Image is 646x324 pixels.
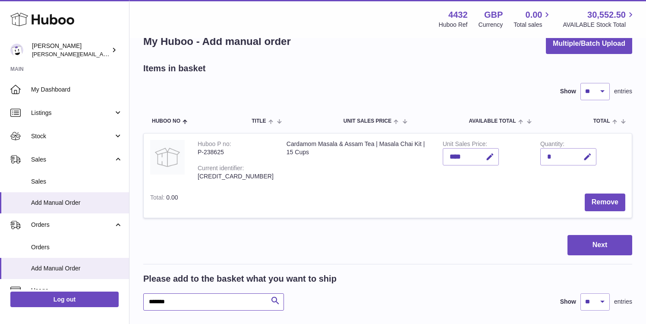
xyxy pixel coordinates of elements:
span: AVAILABLE Total [469,118,516,124]
span: Sales [31,178,123,186]
label: Quantity [540,140,564,149]
label: Show [560,298,576,306]
h2: Items in basket [143,63,206,74]
span: Huboo no [152,118,180,124]
h2: Please add to the basket what you want to ship [143,273,337,285]
div: P-238625 [198,148,274,156]
span: Listings [31,109,113,117]
div: Huboo P no [198,140,231,149]
h1: My Huboo - Add manual order [143,35,291,48]
span: 30,552.50 [587,9,626,21]
div: [PERSON_NAME] [32,42,110,58]
span: Usage [31,286,123,295]
a: 30,552.50 AVAILABLE Stock Total [563,9,636,29]
span: [PERSON_NAME][EMAIL_ADDRESS][DOMAIN_NAME] [32,51,173,57]
span: 0.00 [526,9,542,21]
span: AVAILABLE Stock Total [563,21,636,29]
div: [CREDIT_CARD_NUMBER] [198,172,274,181]
div: Huboo Ref [439,21,468,29]
span: Unit Sales Price [343,118,391,124]
a: Log out [10,292,119,307]
span: Title [252,118,266,124]
img: akhil@amalachai.com [10,44,23,57]
span: Orders [31,243,123,251]
div: Currency [479,21,503,29]
strong: 4432 [448,9,468,21]
button: Remove [585,194,625,211]
td: Cardamom Masala & Assam Tea | Masala Chai Kit | 15 Cups [280,133,436,187]
span: Orders [31,221,113,229]
a: 0.00 Total sales [514,9,552,29]
span: Add Manual Order [31,264,123,273]
button: Multiple/Batch Upload [546,34,632,54]
label: Total [150,194,166,203]
span: Sales [31,156,113,164]
label: Show [560,87,576,95]
span: My Dashboard [31,86,123,94]
label: Unit Sales Price [443,140,487,149]
strong: GBP [484,9,503,21]
span: 0.00 [166,194,178,201]
span: entries [614,298,632,306]
div: Current identifier [198,165,244,174]
img: Cardamom Masala & Assam Tea | Masala Chai Kit | 15 Cups [150,140,185,175]
span: Add Manual Order [31,199,123,207]
span: Total sales [514,21,552,29]
span: Total [593,118,610,124]
button: Next [567,235,632,255]
span: entries [614,87,632,95]
span: Stock [31,132,113,140]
